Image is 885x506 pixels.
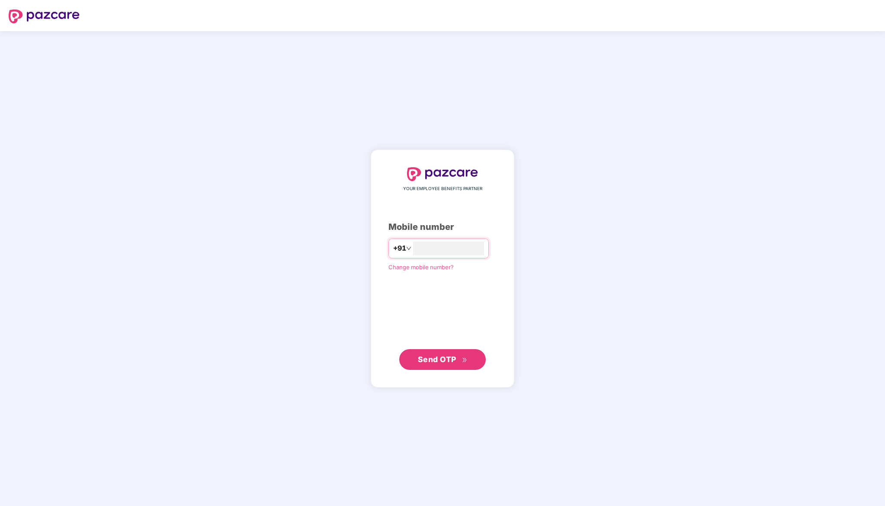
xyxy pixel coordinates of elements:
span: Send OTP [418,355,456,364]
div: Mobile number [388,220,497,234]
span: down [406,246,411,251]
img: logo [407,167,478,181]
span: +91 [393,243,406,254]
button: Send OTPdouble-right [399,349,486,370]
a: Change mobile number? [388,264,454,271]
span: YOUR EMPLOYEE BENEFITS PARTNER [403,185,482,192]
img: logo [9,10,80,23]
span: double-right [462,357,468,363]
